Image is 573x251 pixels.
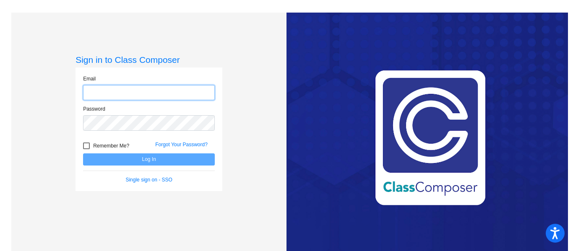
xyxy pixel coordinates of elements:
span: Remember Me? [93,141,129,151]
button: Log In [83,153,215,166]
a: Single sign on - SSO [125,177,172,183]
label: Password [83,105,105,113]
a: Forgot Your Password? [155,142,208,147]
h3: Sign in to Class Composer [76,54,222,65]
label: Email [83,75,96,83]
